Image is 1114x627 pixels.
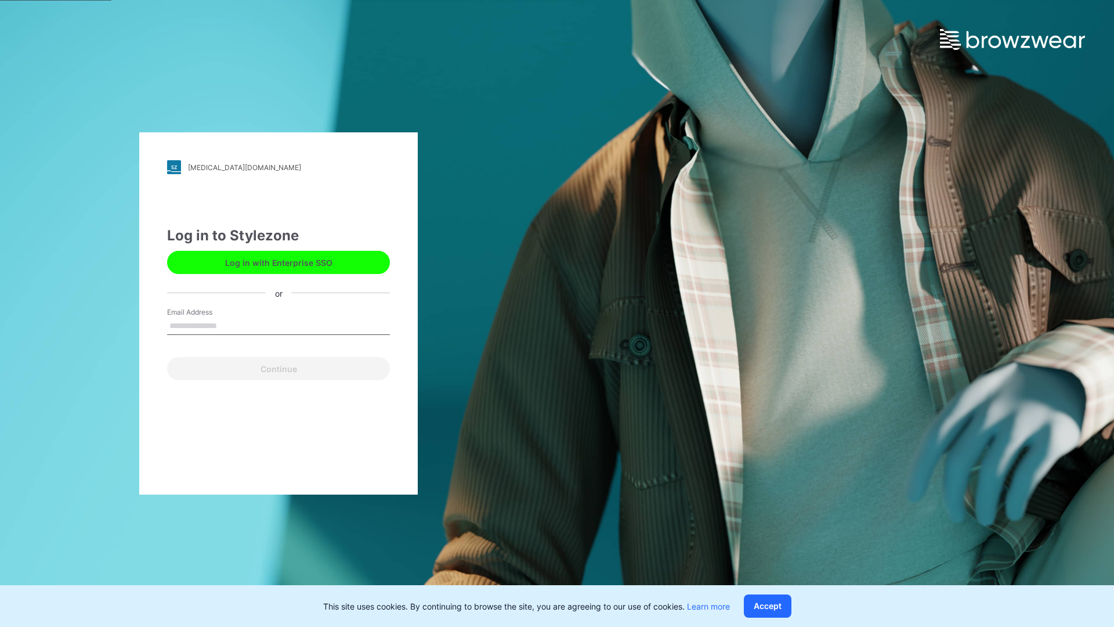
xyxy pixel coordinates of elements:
[167,225,390,246] div: Log in to Stylezone
[167,160,390,174] a: [MEDICAL_DATA][DOMAIN_NAME]
[167,251,390,274] button: Log in with Enterprise SSO
[744,594,791,618] button: Accept
[167,307,248,318] label: Email Address
[266,287,292,299] div: or
[167,160,181,174] img: stylezone-logo.562084cfcfab977791bfbf7441f1a819.svg
[687,601,730,611] a: Learn more
[188,163,301,172] div: [MEDICAL_DATA][DOMAIN_NAME]
[323,600,730,612] p: This site uses cookies. By continuing to browse the site, you are agreeing to our use of cookies.
[940,29,1085,50] img: browzwear-logo.e42bd6dac1945053ebaf764b6aa21510.svg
